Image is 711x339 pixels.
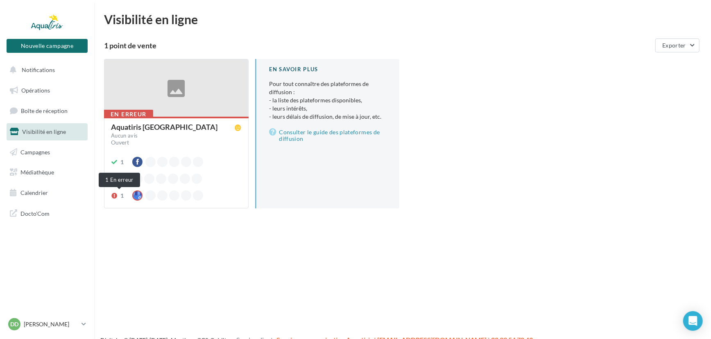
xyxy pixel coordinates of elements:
a: Docto'Com [5,205,89,222]
div: 1 point de vente [104,42,652,49]
span: Docto'Com [20,208,50,219]
div: Aquatiris [GEOGRAPHIC_DATA] [111,123,217,131]
li: - leurs intérêts, [269,104,387,113]
span: Visibilité en ligne [22,128,66,135]
p: [PERSON_NAME] [24,320,78,328]
a: Médiathèque [5,164,89,181]
li: - la liste des plateformes disponibles, [269,96,387,104]
span: Calendrier [20,189,48,196]
span: Opérations [21,87,50,94]
span: Boîte de réception [21,107,68,114]
a: Opérations [5,82,89,99]
p: Pour tout connaître des plateformes de diffusion : [269,80,387,121]
div: 1 En erreur [99,173,140,187]
span: Médiathèque [20,169,54,176]
div: Visibilité en ligne [104,13,701,25]
a: Campagnes [5,144,89,161]
span: Notifications [22,66,55,73]
div: 1 [120,158,124,166]
a: DD [PERSON_NAME] [7,316,88,332]
li: - leurs délais de diffusion, de mise à jour, etc. [269,113,387,121]
span: Exporter [662,42,686,49]
button: Exporter [655,38,700,52]
a: Aucun avis [111,132,242,140]
a: Boîte de réception [5,102,89,120]
button: Notifications [5,61,86,79]
span: Campagnes [20,148,50,155]
div: En erreur [104,110,153,119]
span: DD [10,320,18,328]
a: Calendrier [5,184,89,201]
a: Consulter le guide des plateformes de diffusion [269,127,387,144]
div: 1 [120,192,124,200]
button: Nouvelle campagne [7,39,88,53]
div: En savoir plus [269,66,387,73]
div: Aucun avis [111,133,138,138]
a: Visibilité en ligne [5,123,89,140]
div: Open Intercom Messenger [683,311,703,331]
span: Ouvert [111,139,129,146]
